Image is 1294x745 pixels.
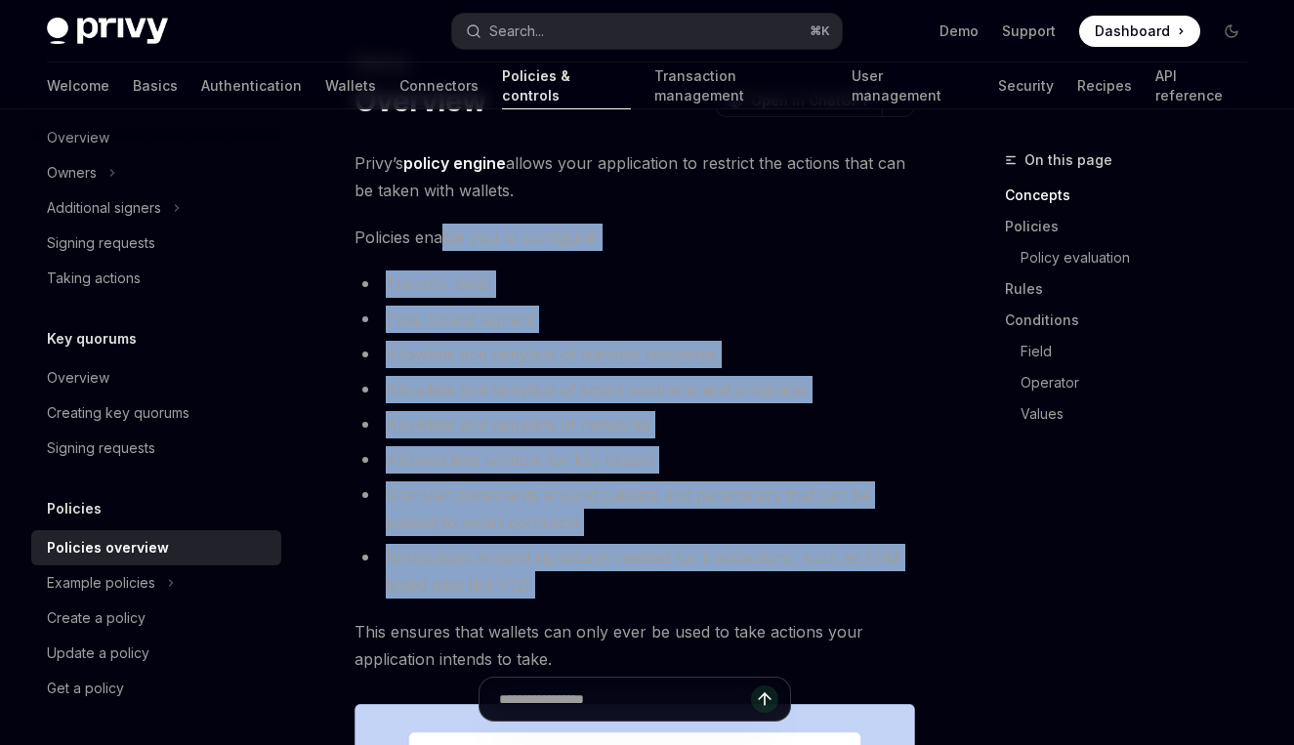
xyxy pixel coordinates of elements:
a: Rules [1005,273,1263,305]
a: Transaction management [654,62,828,109]
span: ⌘ K [810,23,830,39]
div: Search... [489,20,544,43]
div: Signing requests [47,436,155,460]
a: Policies [1005,211,1263,242]
span: Privy’s allows your application to restrict the actions that can be taken with wallets. [355,149,915,204]
a: Overview [31,360,281,395]
a: User management [852,62,976,109]
span: On this page [1024,148,1112,172]
span: Policies enable you to configure: [355,224,915,251]
li: Granular constraints around calldata and parameters that can be passed to smart contracts [355,481,915,536]
div: Get a policy [47,677,124,700]
a: Dashboard [1079,16,1200,47]
a: Taking actions [31,261,281,296]
li: Transfer limits [355,270,915,298]
div: Policies overview [47,536,169,559]
a: Signing requests [31,226,281,261]
li: Allowlists and denylists of smart contracts and programs [355,376,915,403]
a: Conditions [1005,305,1263,336]
span: This ensures that wallets can only ever be used to take actions your application intends to take. [355,618,915,673]
a: Security [998,62,1054,109]
div: Example policies [47,571,155,595]
strong: policy engine [403,153,506,173]
button: Send message [751,685,778,713]
div: Owners [47,161,97,185]
div: Additional signers [47,196,161,220]
h5: Policies [47,497,102,520]
div: Overview [47,366,109,390]
a: Recipes [1077,62,1132,109]
a: Get a policy [31,671,281,706]
a: Operator [1021,367,1263,398]
li: Allowlists and denylists of networks [355,411,915,438]
a: Demo [939,21,979,41]
a: Signing requests [31,431,281,466]
div: Signing requests [47,231,155,255]
a: Basics [133,62,178,109]
a: Field [1021,336,1263,367]
div: Creating key quorums [47,401,189,425]
li: Allowlists and denylists of transfer recipients [355,341,915,368]
div: Update a policy [47,642,149,665]
li: Restrictions around signatures needed for transactions, such as EVM typed data (EIP712) [355,544,915,599]
a: Policies & controls [502,62,631,109]
a: Authentication [201,62,302,109]
li: Time-bound signers [355,306,915,333]
a: Values [1021,398,1263,430]
button: Toggle dark mode [1216,16,1247,47]
button: Search...⌘K [452,14,842,49]
a: Update a policy [31,636,281,671]
a: Create a policy [31,600,281,636]
a: Support [1002,21,1056,41]
a: Wallets [325,62,376,109]
h5: Key quorums [47,327,137,351]
a: Concepts [1005,180,1263,211]
img: dark logo [47,18,168,45]
a: Policies overview [31,530,281,565]
a: API reference [1155,62,1247,109]
a: Creating key quorums [31,395,281,431]
a: Policy evaluation [1021,242,1263,273]
a: Welcome [47,62,109,109]
div: Create a policy [47,606,146,630]
div: Taking actions [47,267,141,290]
a: Connectors [399,62,479,109]
span: Dashboard [1095,21,1170,41]
li: Allowed time window for key export [355,446,915,474]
